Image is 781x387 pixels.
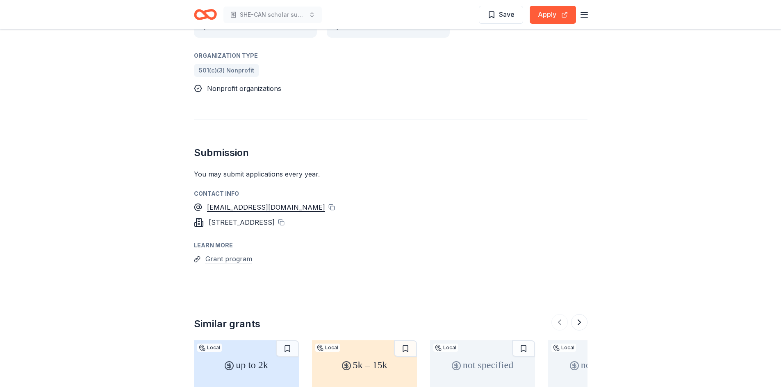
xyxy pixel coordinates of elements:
h2: Submission [194,146,587,159]
button: Grant program [205,253,252,264]
span: Nonprofit organizations [207,84,281,93]
div: Contact info [194,189,587,199]
span: [STREET_ADDRESS] [209,218,275,226]
span: Save [499,9,515,20]
button: SHE-CAN scholar supplies [223,7,322,23]
div: Local [315,344,340,352]
button: Save [479,6,523,24]
span: SHE-CAN scholar supplies [240,10,305,20]
div: Local [433,344,458,352]
button: Apply [530,6,576,24]
div: Similar grants [194,317,260,330]
div: Organization Type [194,51,450,61]
a: [EMAIL_ADDRESS][DOMAIN_NAME] [207,202,325,213]
a: Home [194,5,217,24]
div: Local [197,344,222,352]
a: 501(c)(3) Nonprofit [194,64,259,77]
div: You may submit applications every year . [194,169,587,179]
span: 501(c)(3) Nonprofit [199,66,254,75]
div: Local [551,344,576,352]
div: Learn more [194,240,587,250]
